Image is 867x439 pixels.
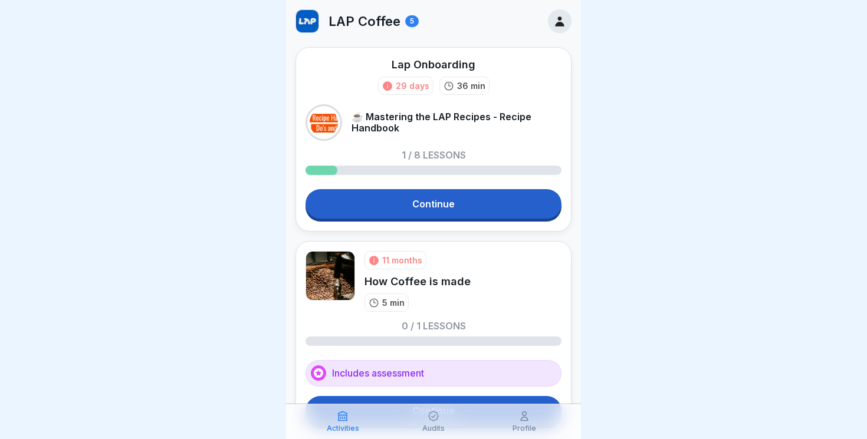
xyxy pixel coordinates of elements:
p: Audits [422,424,445,433]
p: ☕ Mastering the LAP Recipes - Recipe Handbook [352,111,561,134]
div: 29 days [396,80,429,92]
div: Includes assessment [306,360,561,387]
p: 0 / 1 lessons [402,321,466,331]
a: Continue [306,189,561,219]
div: How Coffee is made [364,274,471,289]
div: Lap Onboarding [392,57,475,72]
div: 5 [405,15,419,27]
a: Continue [306,396,561,425]
img: qrsn5oqfx1mz17aa8megk5xl.png [306,251,355,301]
p: 5 min [382,296,405,309]
img: w1n62d9c1m8dr293gbm2xwec.png [296,10,318,32]
p: LAP Coffee [329,14,400,29]
p: 36 min [457,80,485,92]
p: Activities [327,424,359,433]
p: Profile [513,424,536,433]
div: 11 months [382,254,422,266]
p: 1 / 8 lessons [402,150,466,160]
